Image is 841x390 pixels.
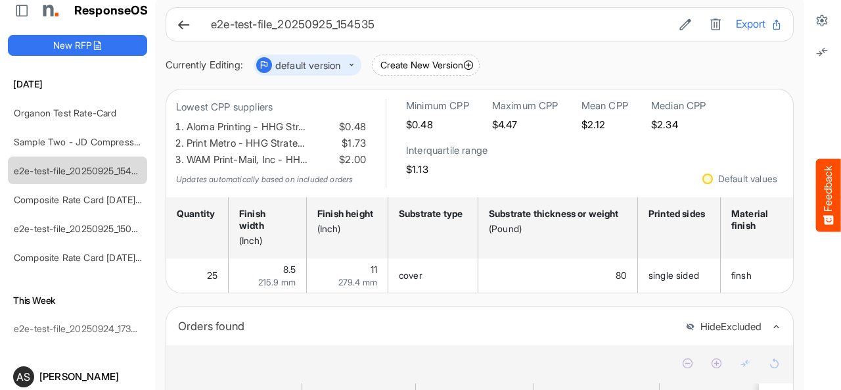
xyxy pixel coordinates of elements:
td: 25 is template cell Column Header httpsnorthellcomontologiesmapping-rulesorderhasquantity [166,258,229,293]
span: $1.73 [339,135,366,152]
h6: Median CPP [651,99,706,112]
span: single sided [648,270,699,281]
li: Print Metro - HHG Strate… [187,135,366,152]
span: cover [399,270,422,281]
div: (Pound) [489,223,623,235]
span: AS [16,372,30,382]
h1: ResponseOS [74,4,148,18]
button: Create New Version [372,55,480,76]
div: Material finish [731,208,794,232]
span: 11 [371,264,377,275]
div: Substrate type [399,208,463,220]
h5: $4.47 [492,119,558,130]
a: Sample Two - JD Compressed 2 [14,136,153,147]
h6: Maximum CPP [492,99,558,112]
h5: $2.12 [581,119,628,130]
li: WAM Print-Mail, Inc - HH… [187,152,366,168]
a: e2e-test-file_20250924_173550 [14,323,148,334]
div: Currently Editing: [166,57,243,74]
h6: Minimum CPP [406,99,469,112]
span: finsh [731,270,752,281]
td: finsh is template cell Column Header httpsnorthellcomontologiesmapping-rulesmanufacturinghassubst... [721,258,809,293]
span: 25 [207,270,217,281]
button: Export [736,16,783,33]
button: Edit [675,16,695,33]
h6: [DATE] [8,77,147,91]
h6: This Week [8,293,147,308]
a: Composite Rate Card [DATE]_smaller [14,252,170,263]
a: Composite Rate Card [DATE]_smaller [14,194,170,205]
p: Lowest CPP suppliers [176,99,366,116]
div: Default values [718,174,777,183]
span: 215.9 mm [258,277,296,287]
button: Delete [706,16,725,33]
div: Quantity [177,208,214,220]
div: Printed sides [648,208,706,220]
span: 8.5 [283,264,296,275]
div: Finish width [239,208,292,232]
button: Feedback [816,158,841,232]
span: 80 [616,270,627,281]
td: 8.5 is template cell Column Header httpsnorthellcomontologiesmapping-rulesmeasurementhasfinishsiz... [229,258,307,293]
button: HideExcluded [685,322,761,333]
div: [PERSON_NAME] [39,372,142,381]
a: e2e-test-file_20250925_150856 [14,223,148,234]
td: 11 is template cell Column Header httpsnorthellcomontologiesmapping-rulesmeasurementhasfinishsize... [307,258,388,293]
span: $2.00 [336,152,366,168]
a: Organon Test Rate-Card [14,107,117,118]
h5: $2.34 [651,119,706,130]
h5: $0.48 [406,119,469,130]
h6: Mean CPP [581,99,628,112]
span: 279.4 mm [338,277,377,287]
li: Aloma Printing - HHG Str… [187,119,366,135]
button: New RFP [8,35,147,56]
h6: Interquartile range [406,144,488,157]
div: Orders found [178,317,675,335]
div: (Inch) [239,235,292,247]
div: Finish height [317,208,373,220]
em: Updates automatically based on included orders [176,174,353,184]
span: $0.48 [336,119,366,135]
td: single sided is template cell Column Header httpsnorthellcomontologiesmapping-rulesmanufacturingh... [638,258,721,293]
div: Substrate thickness or weight [489,208,623,220]
td: cover is template cell Column Header httpsnorthellcomontologiesmapping-rulesmaterialhassubstratem... [388,258,478,293]
td: 80 is template cell Column Header httpsnorthellcomontologiesmapping-rulesmaterialhasmaterialthick... [478,258,638,293]
div: (Inch) [317,223,373,235]
a: e2e-test-file_20250925_154535 [14,165,148,176]
h6: e2e-test-file_20250925_154535 [211,19,665,30]
h5: $1.13 [406,164,488,175]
